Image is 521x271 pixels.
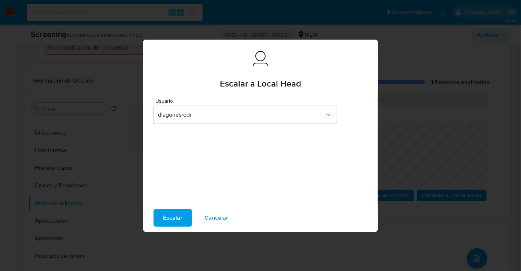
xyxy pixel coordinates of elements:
button: dlagunesrodr [154,106,337,124]
button: Escalar [154,209,192,227]
span: dlagunesrodr [158,111,325,118]
span: Escalar [163,210,182,226]
span: Cancelar [204,210,228,226]
button: Cancelar [195,209,238,227]
span: Escalar a Local Head [220,79,301,88]
span: Usuario [155,98,339,103]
